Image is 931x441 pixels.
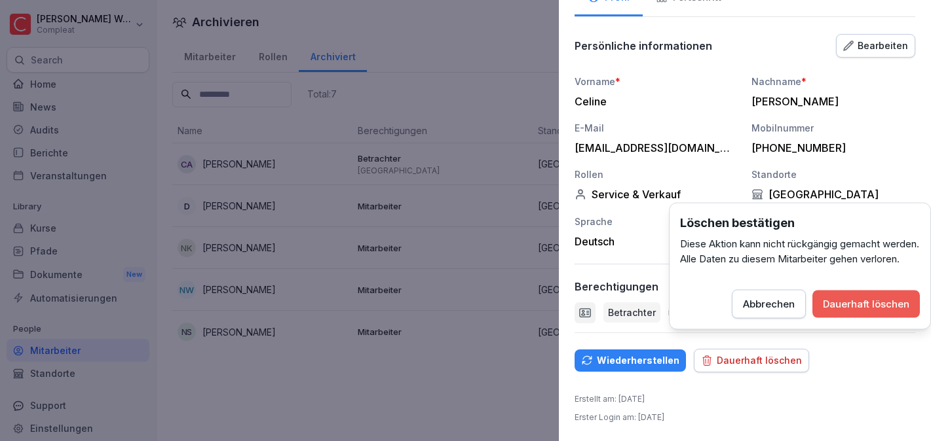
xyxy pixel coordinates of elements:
button: Wiederherstellen [575,349,686,372]
button: Dauerhaft löschen [812,291,920,318]
p: Berechtigungen [575,280,658,293]
div: Dauerhaft löschen [701,353,802,368]
p: Diese Aktion kann nicht rückgängig gemacht werden. Alle Daten zu diesem Mitarbeiter gehen verloren. [680,237,920,266]
div: Service & Verkauf [575,188,738,201]
button: Dauerhaft löschen [694,349,809,372]
div: Standorte [751,168,915,181]
div: Vorname [575,75,738,88]
button: Abbrechen [732,290,806,319]
div: [EMAIL_ADDRESS][DOMAIN_NAME] [575,141,732,154]
div: [GEOGRAPHIC_DATA] [751,188,915,201]
div: [PERSON_NAME] [751,95,909,108]
div: Celine [575,95,732,108]
p: Erstellt am : [DATE] [575,393,645,405]
p: Persönliche informationen [575,39,712,52]
button: Bearbeiten [836,34,915,58]
div: Bearbeiten [843,39,908,53]
div: Dauerhaft löschen [823,297,909,311]
div: Rollen [575,168,738,181]
p: in [668,305,675,320]
p: Betrachter [608,306,656,319]
div: E-Mail [575,121,738,135]
div: Mobilnummer [751,121,915,135]
div: Abbrechen [743,297,795,311]
div: Wiederherstellen [581,353,679,368]
div: [PHONE_NUMBER] [751,141,909,154]
h3: Löschen bestätigen [680,214,920,232]
div: Nachname [751,75,915,88]
div: Sprache [575,215,738,228]
div: Deutsch [575,235,738,248]
p: Erster Login am : [DATE] [575,412,664,423]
